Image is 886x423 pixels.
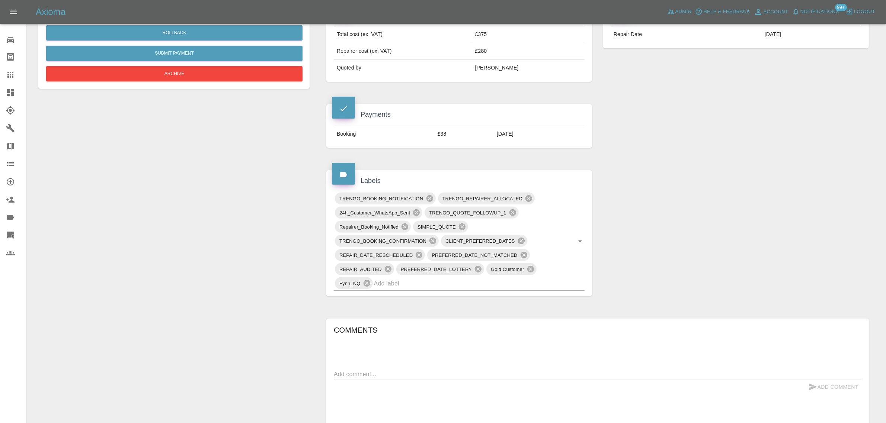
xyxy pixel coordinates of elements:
[335,251,417,259] span: REPAIR_DATE_RESCHEDULED
[335,223,403,231] span: Repairer_Booking_Notified
[334,60,472,76] td: Quoted by
[413,223,460,231] span: SIMPLE_QUOTE
[4,3,22,21] button: Open drawer
[335,265,386,274] span: REPAIR_AUDITED
[46,46,303,61] button: Submit Payment
[335,235,439,247] div: TRENGO_BOOKING_CONFIRMATION
[396,265,476,274] span: PREFERRED_DATE_LOTTERY
[427,249,530,261] div: PREFERRED_DATE_NOT_MATCHED
[335,249,425,261] div: REPAIR_DATE_RESCHEDULED
[703,7,750,16] span: Help & Feedback
[335,207,422,219] div: 24h_Customer_WhatsApp_Sent
[472,43,585,60] td: £280
[425,207,518,219] div: TRENGO_QUOTE_FOLLOWUP_1
[441,235,527,247] div: CLIENT_PREFERRED_DATES
[764,8,789,16] span: Account
[435,126,494,142] td: £38
[36,6,65,18] h5: Axioma
[335,209,415,217] span: 24h_Customer_WhatsApp_Sent
[425,209,511,217] span: TRENGO_QUOTE_FOLLOWUP_1
[334,324,861,336] h6: Comments
[334,26,472,43] td: Total cost (ex. VAT)
[335,193,436,204] div: TRENGO_BOOKING_NOTIFICATION
[438,193,535,204] div: TRENGO_REPAIRER_ALLOCATED
[335,194,428,203] span: TRENGO_BOOKING_NOTIFICATION
[790,6,841,17] button: Notifications
[332,110,586,120] h4: Payments
[374,278,564,289] input: Add label
[427,251,522,259] span: PREFERRED_DATE_NOT_MATCHED
[413,221,468,233] div: SIMPLE_QUOTE
[441,237,519,245] span: CLIENT_PREFERRED_DATES
[335,279,365,288] span: Fynn_NQ
[438,194,527,203] span: TRENGO_REPAIRER_ALLOCATED
[800,7,839,16] span: Notifications
[494,126,585,142] td: [DATE]
[844,6,877,17] button: Logout
[472,60,585,76] td: [PERSON_NAME]
[835,4,847,11] span: 99+
[335,237,431,245] span: TRENGO_BOOKING_CONFIRMATION
[46,66,303,81] button: Archive
[486,265,528,274] span: Gold Customer
[575,236,585,246] button: Open
[335,221,411,233] div: Repairer_Booking_Notified
[396,263,484,275] div: PREFERRED_DATE_LOTTERY
[335,277,373,289] div: Fynn_NQ
[675,7,692,16] span: Admin
[46,25,303,41] button: Rollback
[335,263,394,275] div: REPAIR_AUDITED
[854,7,875,16] span: Logout
[332,176,586,186] h4: Labels
[665,6,694,17] a: Admin
[693,6,752,17] button: Help & Feedback
[334,126,435,142] td: Booking
[762,26,861,43] td: [DATE]
[611,26,762,43] td: Repair Date
[752,6,790,18] a: Account
[486,263,536,275] div: Gold Customer
[334,43,472,60] td: Repairer cost (ex. VAT)
[472,26,585,43] td: £375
